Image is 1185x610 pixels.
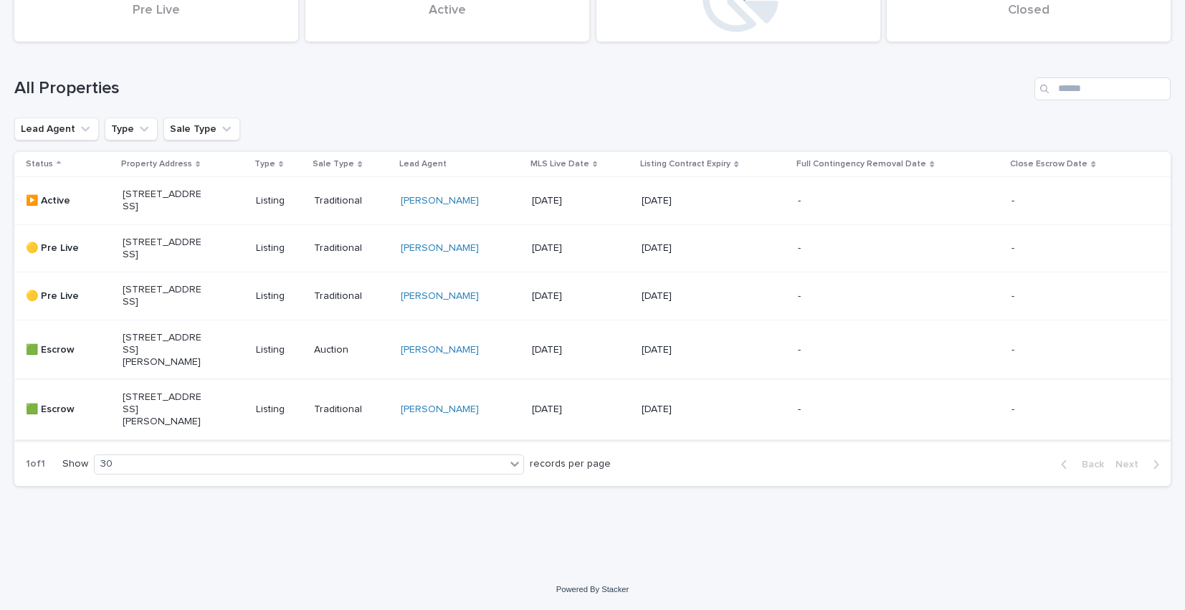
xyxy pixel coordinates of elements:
p: - [798,404,877,416]
p: [STREET_ADDRESS] [123,284,202,308]
p: Listing [256,242,303,254]
p: - [798,242,877,254]
p: [DATE] [532,344,611,356]
p: MLS Live Date [530,156,589,172]
h1: All Properties [14,78,1029,99]
div: 30 [95,457,505,472]
p: Status [26,156,53,172]
p: Full Contingency Removal Date [796,156,926,172]
p: ▶️ Active [26,195,105,207]
a: [PERSON_NAME] [401,195,479,207]
p: Listing [256,290,303,302]
tr: 🟡 Pre Live[STREET_ADDRESS]ListingTraditional[PERSON_NAME] [DATE][DATE]-- [14,272,1171,320]
tr: 🟩 Escrow[STREET_ADDRESS][PERSON_NAME]ListingAuction[PERSON_NAME] [DATE][DATE]-- [14,320,1171,379]
p: [DATE] [532,404,611,416]
p: Property Address [121,156,192,172]
p: Listing Contract Expiry [640,156,730,172]
p: Sale Type [313,156,354,172]
tr: 🟡 Pre Live[STREET_ADDRESS]ListingTraditional[PERSON_NAME] [DATE][DATE]-- [14,224,1171,272]
div: Active [330,3,565,33]
p: - [1012,290,1091,302]
p: [DATE] [532,195,611,207]
div: Pre Live [39,3,274,33]
span: Back [1073,454,1104,475]
p: [DATE] [642,290,721,302]
p: 🟡 Pre Live [26,242,105,254]
a: [PERSON_NAME] [401,344,479,356]
p: Listing [256,344,303,356]
p: Listing [256,404,303,416]
input: Search [1034,77,1171,100]
p: records per page [530,458,611,470]
p: Traditional [314,404,389,416]
p: 🟩 Escrow [26,404,105,416]
button: Next [1110,454,1171,475]
p: [DATE] [642,195,721,207]
tr: 🟩 Escrow[STREET_ADDRESS][PERSON_NAME]ListingTraditional[PERSON_NAME] [DATE][DATE]-- [14,380,1171,439]
a: [PERSON_NAME] [401,290,479,302]
p: [STREET_ADDRESS][PERSON_NAME] [123,391,202,427]
p: [DATE] [642,242,721,254]
p: Show [62,458,88,470]
p: Traditional [314,290,389,302]
p: - [798,195,877,207]
button: Type [105,118,158,140]
a: [PERSON_NAME] [401,242,479,254]
p: Type [254,156,275,172]
a: Powered By Stacker [556,585,629,594]
p: [DATE] [532,242,611,254]
p: - [798,290,877,302]
p: Traditional [314,195,389,207]
p: Listing [256,195,303,207]
p: 🟡 Pre Live [26,290,105,302]
button: Sale Type [163,118,240,140]
p: [STREET_ADDRESS][PERSON_NAME] [123,332,202,368]
p: - [1012,242,1091,254]
a: [PERSON_NAME] [401,404,479,416]
span: Next [1115,454,1147,475]
p: [DATE] [642,344,721,356]
p: [STREET_ADDRESS] [123,189,202,213]
p: Lead Agent [399,156,447,172]
p: [STREET_ADDRESS] [123,237,202,261]
div: Closed [911,3,1146,33]
p: Auction [314,344,389,356]
p: - [1012,344,1091,356]
p: - [798,344,877,356]
p: - [1012,404,1091,416]
p: Traditional [314,242,389,254]
button: Lead Agent [14,118,99,140]
tr: ▶️ Active[STREET_ADDRESS]ListingTraditional[PERSON_NAME] [DATE][DATE]-- [14,177,1171,225]
p: [DATE] [642,404,721,416]
p: [DATE] [532,290,611,302]
p: 1 of 1 [14,447,57,482]
p: 🟩 Escrow [26,344,105,356]
p: - [1012,195,1091,207]
button: Back [1050,454,1110,475]
p: Close Escrow Date [1010,156,1088,172]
